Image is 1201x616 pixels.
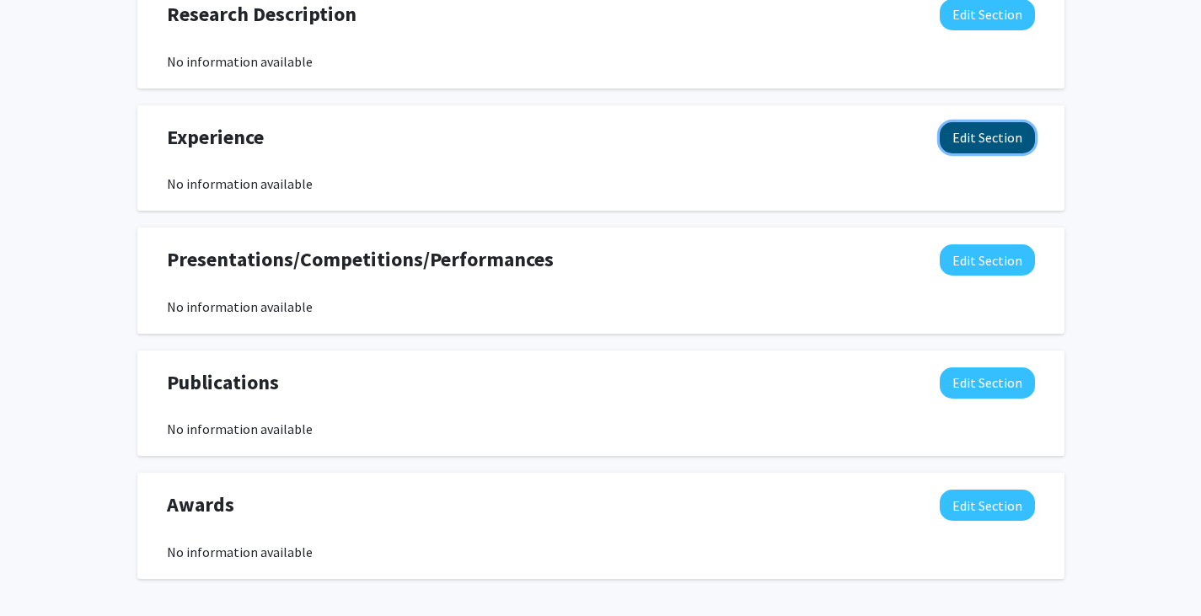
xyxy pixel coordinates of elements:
div: No information available [167,51,1035,72]
span: Awards [167,490,234,520]
button: Edit Presentations/Competitions/Performances [940,244,1035,276]
button: Edit Awards [940,490,1035,521]
div: No information available [167,542,1035,562]
div: No information available [167,419,1035,439]
span: Experience [167,122,264,153]
iframe: Chat [13,540,72,603]
div: No information available [167,297,1035,317]
button: Edit Experience [940,122,1035,153]
button: Edit Publications [940,367,1035,399]
span: Publications [167,367,279,398]
div: No information available [167,174,1035,194]
span: Presentations/Competitions/Performances [167,244,554,275]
